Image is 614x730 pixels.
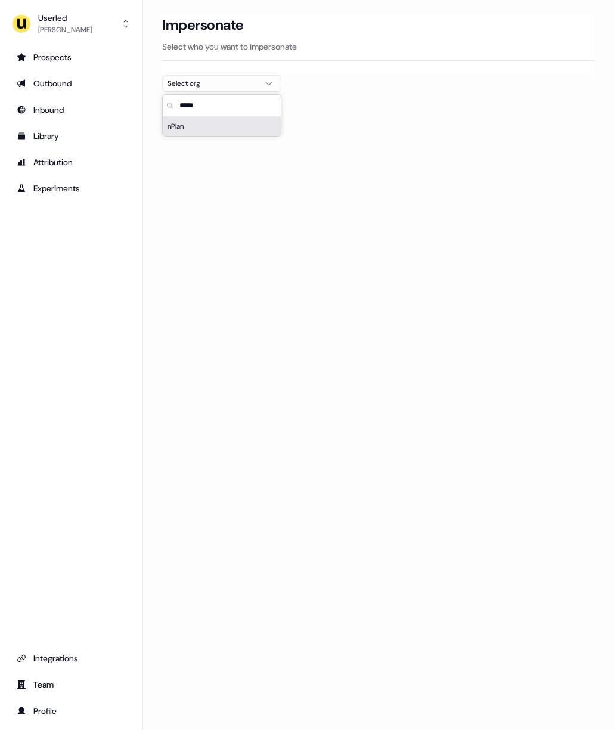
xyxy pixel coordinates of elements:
[10,100,133,119] a: Go to Inbound
[17,51,126,63] div: Prospects
[17,130,126,142] div: Library
[38,24,92,36] div: [PERSON_NAME]
[10,675,133,694] a: Go to team
[17,78,126,89] div: Outbound
[38,12,92,24] div: Userled
[10,48,133,67] a: Go to prospects
[17,705,126,717] div: Profile
[10,179,133,198] a: Go to experiments
[17,104,126,116] div: Inbound
[162,41,595,52] p: Select who you want to impersonate
[168,78,257,89] div: Select org
[17,652,126,664] div: Integrations
[17,679,126,691] div: Team
[10,74,133,93] a: Go to outbound experience
[17,182,126,194] div: Experiments
[162,75,281,92] button: Select org
[10,649,133,668] a: Go to integrations
[10,126,133,146] a: Go to templates
[10,701,133,720] a: Go to profile
[163,117,281,136] div: Suggestions
[17,156,126,168] div: Attribution
[162,16,244,34] h3: Impersonate
[10,153,133,172] a: Go to attribution
[10,10,133,38] button: Userled[PERSON_NAME]
[163,117,281,136] div: nPlan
